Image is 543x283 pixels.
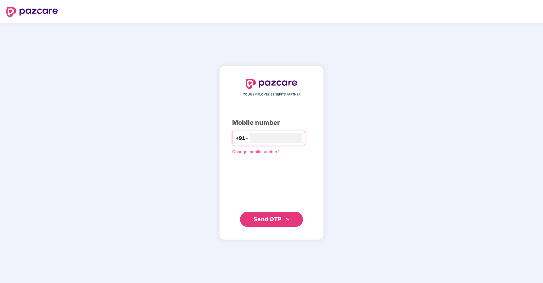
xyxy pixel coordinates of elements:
[232,149,280,154] a: Change mobile number?
[246,79,297,89] img: logo
[236,134,245,142] span: +91
[240,212,303,227] button: Send OTPdouble-right
[243,92,300,97] span: YOUR EMPLOYEE BENEFITS PARTNER
[232,118,311,128] div: Mobile number
[245,136,249,140] span: down
[6,7,58,17] img: logo
[286,218,290,222] span: double-right
[254,216,282,222] span: Send OTP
